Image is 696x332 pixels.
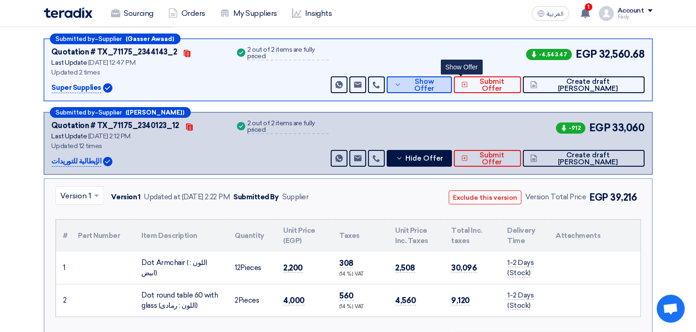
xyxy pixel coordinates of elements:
[50,34,181,44] div: –
[52,120,179,131] div: Quotation # TX_71175_2340123_12
[50,107,191,118] div: –
[532,6,569,21] button: العربية
[103,83,112,93] img: Verified Account
[387,76,452,93] button: Show Offer
[276,220,332,252] th: Unit Price (EGP)
[526,49,572,60] span: -4,543.47
[44,7,92,18] img: Teradix logo
[540,78,637,92] span: Create draft [PERSON_NAME]
[523,76,645,93] button: Create draft [PERSON_NAME]
[52,141,224,151] div: Updated 12 times
[452,263,477,273] span: 30,096
[454,76,521,93] button: Submit Offer
[235,264,241,272] span: 12
[161,3,213,24] a: Orders
[88,132,131,140] span: [DATE] 2:12 PM
[52,68,224,77] div: Updated 2 times
[52,132,87,140] span: Last Update
[618,14,653,20] div: Fady
[52,47,177,58] div: Quotation # TX_71175_2344143_2
[233,192,278,203] div: Submitted By
[657,295,685,323] a: Open chat
[585,3,592,11] span: 1
[470,152,513,166] span: Submit Offer
[396,296,417,305] span: 4,560
[235,296,239,305] span: 2
[228,220,276,252] th: Quantity
[284,263,303,273] span: 2,200
[589,120,611,136] span: EGP
[56,284,71,317] td: 2
[104,3,161,24] a: Sourcing
[332,220,388,252] th: Taxes
[340,303,381,311] div: (14 %) VAT
[88,59,136,67] span: [DATE] 12:47 PM
[52,59,87,67] span: Last Update
[612,120,644,136] span: 33,060
[508,258,534,278] span: 1-2 Days (Stock)
[126,36,174,42] b: (Gasser Awaad)
[340,291,354,301] span: 560
[470,78,513,92] span: Submit Offer
[285,3,339,24] a: Insights
[540,152,637,166] span: Create draft [PERSON_NAME]
[56,252,71,285] td: 1
[144,192,230,203] div: Updated at [DATE] 2:22 PM
[500,220,549,252] th: Delivery Time
[142,290,220,311] div: Dot round table 60 with glass (اللون : رمادى)
[340,271,381,278] div: (14 %) VAT
[405,155,443,162] span: Hide Offer
[56,36,95,42] span: Submitted by
[52,156,102,167] p: الإيطالية للتوريدات
[56,109,95,115] span: Submitted by
[556,122,585,134] span: -912
[142,257,220,278] div: Dot Armchair ( اللون : ابيض)
[56,220,71,252] th: #
[576,47,597,62] span: EGP
[282,192,308,203] div: Supplier
[599,6,614,21] img: profile_test.png
[525,192,586,203] div: Version Total Price
[610,192,637,203] span: 39,216
[599,47,645,62] span: 32,560.68
[388,220,444,252] th: Unit Price Inc. Taxes
[454,150,521,167] button: Submit Offer
[387,150,452,167] button: Hide Offer
[452,296,470,305] span: 9,120
[523,150,645,167] button: Create draft [PERSON_NAME]
[547,11,564,17] span: العربية
[52,82,101,94] p: Super Supplies
[103,157,112,166] img: Verified Account
[111,192,140,203] div: Version 1
[126,109,185,115] b: ([PERSON_NAME])
[247,47,329,61] div: 2 out of 2 items are fully priced
[618,7,644,15] div: Account
[340,258,354,268] span: 308
[396,263,416,273] span: 2,508
[228,252,276,285] td: Pieces
[228,284,276,317] td: Pieces
[284,296,305,305] span: 4,000
[444,220,500,252] th: Total Inc. taxes
[99,36,122,42] span: Supplier
[449,190,522,204] button: Exclude this version
[404,78,445,92] span: Show Offer
[134,220,228,252] th: Item Description
[247,120,329,134] div: 2 out of 2 items are fully priced
[213,3,285,24] a: My Suppliers
[549,220,640,252] th: Attachments
[99,109,122,115] span: Supplier
[441,60,483,75] div: Show Offer
[71,220,134,252] th: Part Number
[590,192,608,203] span: EGP
[508,291,534,311] span: 1-2 Days (Stock)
